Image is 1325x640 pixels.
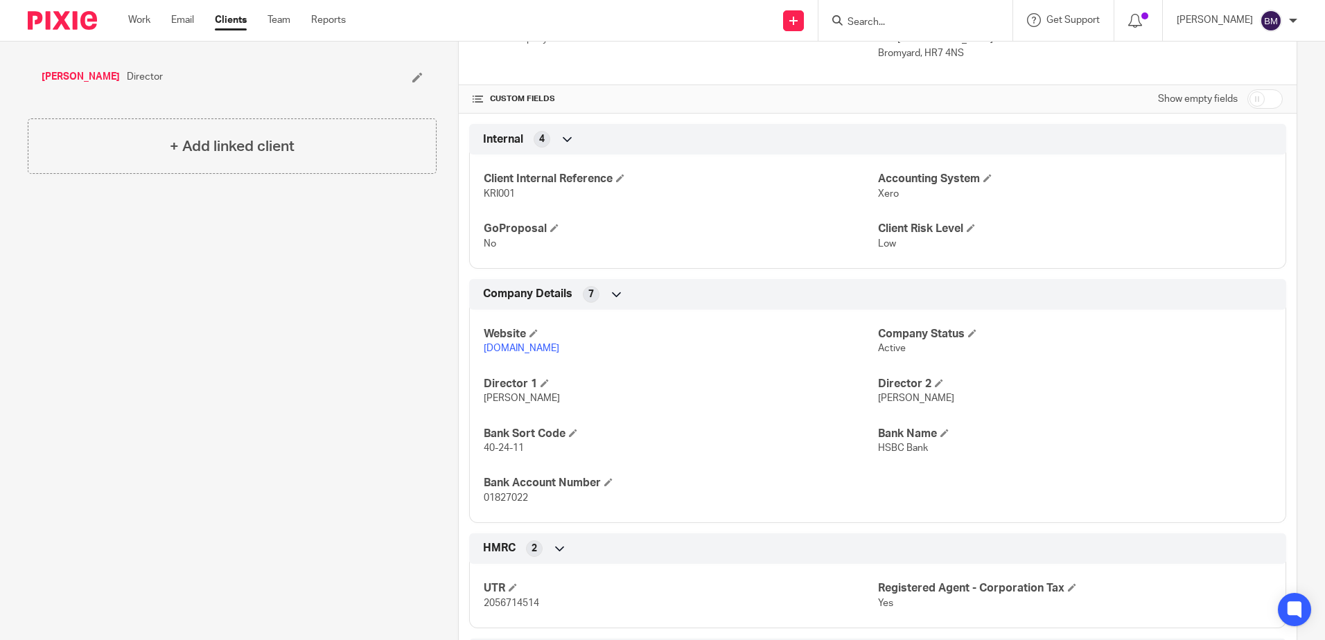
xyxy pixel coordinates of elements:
img: Pixie [28,11,97,30]
span: 40-24-11 [484,443,524,453]
span: [PERSON_NAME] [484,393,560,403]
span: Company Details [483,287,572,301]
h4: + Add linked client [170,136,295,157]
span: HMRC [483,541,516,555]
a: [DOMAIN_NAME] [484,344,559,353]
span: Yes [878,598,893,608]
h4: Director 1 [484,377,877,391]
p: [PERSON_NAME] [1177,13,1253,27]
span: Active [878,344,906,353]
label: Show empty fields [1158,92,1238,106]
span: 2056714514 [484,598,539,608]
span: Internal [483,132,523,147]
input: Search [846,17,971,29]
span: HSBC Bank [878,443,928,453]
span: KRI001 [484,189,515,199]
img: svg%3E [1260,10,1282,32]
span: Xero [878,189,899,199]
span: Director [127,70,163,84]
h4: Company Status [878,327,1272,341]
h4: Bank Sort Code [484,427,877,441]
h4: Bank Name [878,427,1272,441]
h4: Accounting System [878,172,1272,186]
span: 01827022 [484,493,528,503]
span: No [484,239,496,249]
span: Get Support [1046,15,1100,25]
a: Clients [215,13,247,27]
h4: Registered Agent - Corporation Tax [878,581,1272,596]
span: 2 [532,542,537,555]
h4: UTR [484,581,877,596]
h4: Client Internal Reference [484,172,877,186]
h4: GoProposal [484,222,877,236]
a: Work [128,13,150,27]
h4: Website [484,327,877,341]
span: [PERSON_NAME] [878,393,954,403]
h4: Client Risk Level [878,222,1272,236]
h4: Director 2 [878,377,1272,391]
a: Reports [311,13,346,27]
a: Team [267,13,290,27]
p: Bromyard, HR7 4NS [878,46,1283,60]
span: 7 [588,287,594,301]
h4: CUSTOM FIELDS [473,94,877,105]
h4: Bank Account Number [484,476,877,490]
a: [PERSON_NAME] [42,70,120,84]
span: Low [878,239,896,249]
span: 4 [539,132,545,146]
a: Email [171,13,194,27]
